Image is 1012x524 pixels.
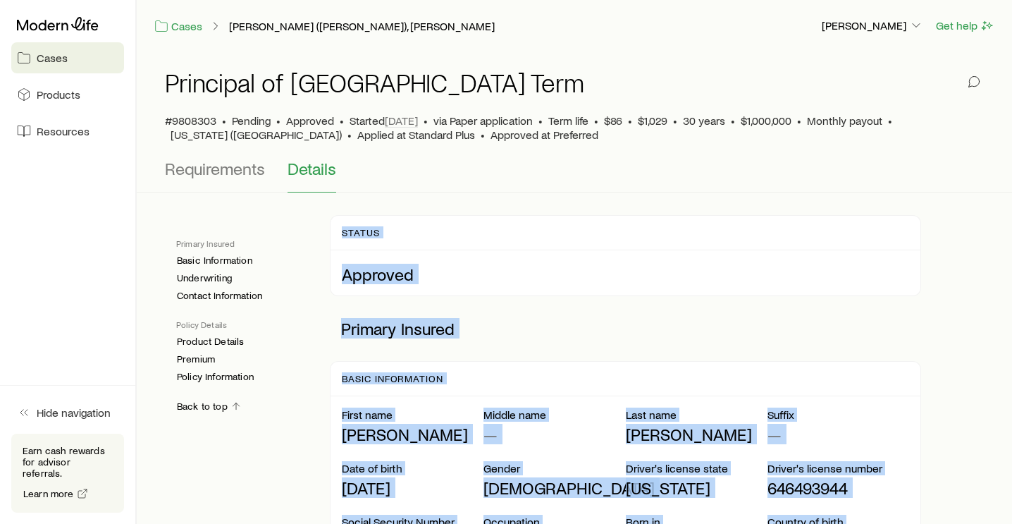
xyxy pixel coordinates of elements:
p: Primary Insured [330,307,922,350]
button: Get help [935,18,995,34]
p: Primary Insured [176,238,307,249]
span: • [797,114,801,128]
p: [PERSON_NAME] [822,18,923,32]
p: — [483,425,625,444]
span: • [731,114,735,128]
span: $86 [604,114,622,128]
p: Status [342,227,380,238]
p: Middle name [483,408,625,422]
span: • [888,114,892,128]
span: Approved at Preferred [490,128,598,142]
p: Earn cash rewards for advisor referrals. [23,445,113,479]
p: Last name [626,408,767,422]
span: • [222,114,226,128]
p: [US_STATE] [626,478,767,498]
span: $1,000,000 [741,114,791,128]
div: Earn cash rewards for advisor referrals.Learn more [11,434,124,513]
span: [US_STATE] ([GEOGRAPHIC_DATA]) [171,128,342,142]
span: • [340,114,344,128]
span: Applied at Standard Plus [357,128,475,142]
span: Cases [37,51,68,65]
a: Cases [154,18,203,35]
p: [DATE] [342,478,483,498]
h1: Principal of [GEOGRAPHIC_DATA] Term [165,68,584,97]
span: Learn more [23,489,74,499]
p: Date of birth [342,461,483,475]
a: Products [11,79,124,110]
a: Resources [11,116,124,147]
p: Policy Details [176,319,307,330]
p: Approved [342,264,910,284]
button: [PERSON_NAME] [821,18,924,35]
p: Driver's license state [626,461,767,475]
span: [DATE] [385,114,418,128]
span: • [424,114,428,128]
span: Details [288,159,336,178]
a: Premium [176,353,216,365]
a: Back to top [176,400,242,413]
span: • [347,128,352,142]
a: Basic Information [176,255,253,267]
p: Pending [232,114,271,128]
a: Underwriting [176,272,233,284]
p: Basic Information [342,373,443,384]
p: Gender [483,461,625,475]
span: 30 years [683,114,725,128]
p: [PERSON_NAME] [342,425,483,444]
span: • [628,114,632,128]
span: Approved [286,114,334,128]
a: Policy Information [176,371,254,383]
span: • [538,114,543,128]
div: Application details tabs [165,159,984,193]
span: #9808303 [165,114,216,128]
span: $1,029 [638,114,667,128]
p: First name [342,408,483,422]
a: Product Details [176,336,245,348]
span: • [673,114,677,128]
span: via Paper application [433,114,533,128]
span: Requirements [165,159,265,178]
span: Resources [37,124,90,138]
button: Hide navigation [11,397,124,428]
p: Driver's license number [767,461,909,475]
span: • [594,114,598,128]
span: Hide navigation [37,406,111,420]
p: 646493944 [767,478,909,498]
a: Contact Information [176,290,263,302]
p: [PERSON_NAME] [626,425,767,444]
span: Monthly payout [807,114,882,128]
span: • [276,114,280,128]
p: [DEMOGRAPHIC_DATA] [483,478,625,498]
a: Cases [11,42,124,73]
span: • [481,128,485,142]
p: Suffix [767,408,909,422]
a: [PERSON_NAME] ([PERSON_NAME]), [PERSON_NAME] [228,20,495,33]
p: Started [350,114,418,128]
p: — [767,425,909,444]
span: Term life [548,114,588,128]
span: Products [37,87,80,102]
